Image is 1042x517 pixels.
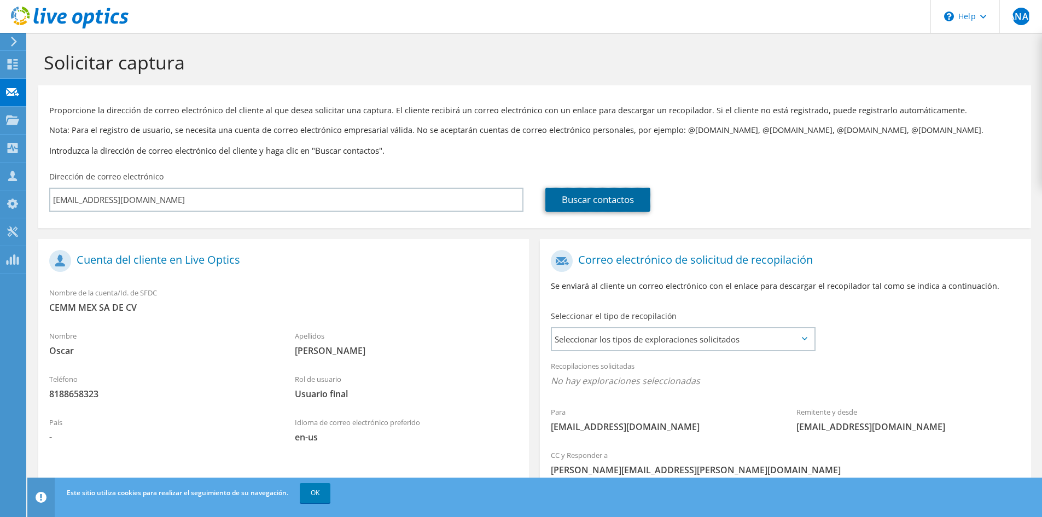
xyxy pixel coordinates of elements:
[295,388,519,400] span: Usuario final
[540,444,1031,481] div: CC y Responder a
[300,483,330,503] a: OK
[49,431,273,443] span: -
[796,421,1020,433] span: [EMAIL_ADDRESS][DOMAIN_NAME]
[49,301,518,313] span: CEMM MEX SA DE CV
[785,400,1031,438] div: Remitente y desde
[944,11,954,21] svg: \n
[38,411,284,449] div: País
[540,355,1031,395] div: Recopilaciones solicitadas
[49,345,273,357] span: Oscar
[49,104,1020,117] p: Proporcione la dirección de correo electrónico del cliente al que desea solicitar una captura. El...
[49,388,273,400] span: 8188658323
[49,250,513,272] h1: Cuenta del cliente en Live Optics
[551,311,677,322] label: Seleccionar el tipo de recopilación
[67,488,288,497] span: Este sitio utiliza cookies para realizar el seguimiento de su navegación.
[545,188,650,212] a: Buscar contactos
[49,144,1020,156] h3: Introduzca la dirección de correo electrónico del cliente y haga clic en "Buscar contactos".
[49,171,164,182] label: Dirección de correo electrónico
[49,124,1020,136] p: Nota: Para el registro de usuario, se necesita una cuenta de correo electrónico empresarial válid...
[38,368,284,405] div: Teléfono
[551,280,1020,292] p: Se enviará al cliente un correo electrónico con el enlace para descargar el recopilador tal como ...
[1012,8,1030,25] span: ANAE
[551,464,1020,476] span: [PERSON_NAME][EMAIL_ADDRESS][PERSON_NAME][DOMAIN_NAME]
[284,368,529,405] div: Rol de usuario
[552,328,814,350] span: Seleccionar los tipos de exploraciones solicitados
[295,431,519,443] span: en-us
[540,400,785,438] div: Para
[284,324,529,362] div: Apellidos
[551,421,775,433] span: [EMAIL_ADDRESS][DOMAIN_NAME]
[295,345,519,357] span: [PERSON_NAME]
[38,324,284,362] div: Nombre
[551,250,1014,272] h1: Correo electrónico de solicitud de recopilación
[284,411,529,449] div: Idioma de correo electrónico preferido
[551,375,1020,387] span: No hay exploraciones seleccionadas
[38,281,529,319] div: Nombre de la cuenta/Id. de SFDC
[44,51,1020,74] h1: Solicitar captura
